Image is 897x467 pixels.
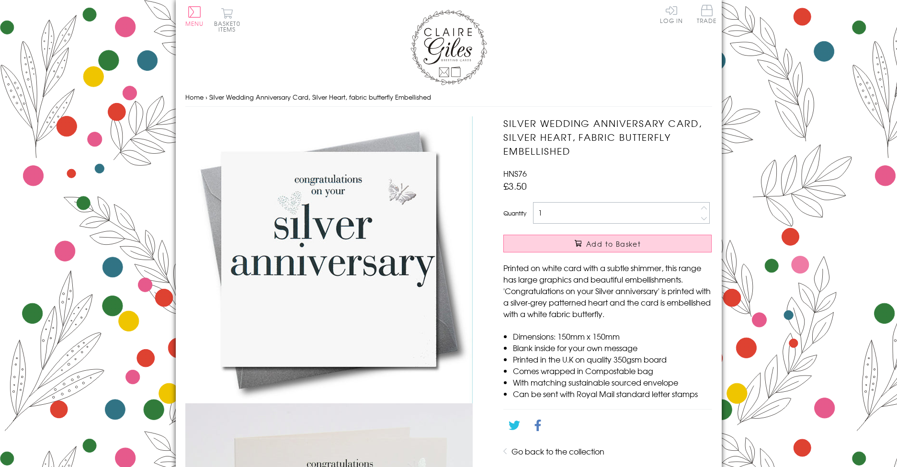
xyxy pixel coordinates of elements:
[218,19,240,34] span: 0 items
[503,179,527,193] span: £3.50
[513,353,712,365] li: Printed in the U.K on quality 350gsm board
[209,92,431,102] span: Silver Wedding Anniversary Card, Silver Heart, fabric butterfly Embellished
[513,342,712,353] li: Blank inside for your own message
[586,239,641,249] span: Add to Basket
[410,10,487,85] img: Claire Giles Greetings Cards
[214,8,240,32] button: Basket0 items
[185,92,204,102] a: Home
[503,235,712,252] button: Add to Basket
[185,6,204,26] button: Menu
[503,168,527,179] span: HNS76
[697,5,717,25] a: Trade
[185,88,712,107] nav: breadcrumbs
[205,92,207,102] span: ›
[513,376,712,388] li: With matching sustainable sourced envelope
[511,445,604,457] a: Go back to the collection
[513,365,712,376] li: Comes wrapped in Compostable bag
[503,116,712,158] h1: Silver Wedding Anniversary Card, Silver Heart, fabric butterfly Embellished
[513,388,712,399] li: Can be sent with Royal Mail standard letter stamps
[660,5,683,23] a: Log In
[513,330,712,342] li: Dimensions: 150mm x 150mm
[185,19,204,28] span: Menu
[503,209,526,217] label: Quantity
[185,116,473,403] img: Silver Wedding Anniversary Card, Silver Heart, fabric butterfly Embellished
[697,5,717,23] span: Trade
[503,262,712,319] p: Printed on white card with a subtle shimmer, this range has large graphics and beautiful embellis...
